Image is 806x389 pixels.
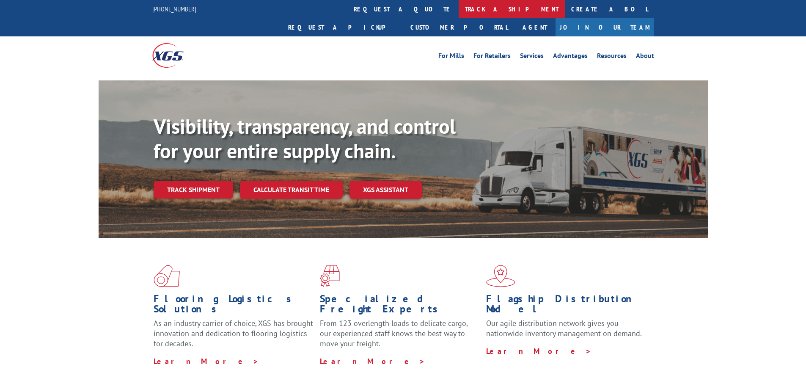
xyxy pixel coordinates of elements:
a: Advantages [553,52,588,62]
a: [PHONE_NUMBER] [152,5,196,13]
a: XGS ASSISTANT [349,181,422,199]
a: For Mills [438,52,464,62]
img: xgs-icon-focused-on-flooring-red [320,265,340,287]
a: Track shipment [154,181,233,199]
span: As an industry carrier of choice, XGS has brought innovation and dedication to flooring logistics... [154,318,313,348]
a: Request a pickup [282,18,404,36]
b: Visibility, transparency, and control for your entire supply chain. [154,113,456,164]
a: Services [520,52,544,62]
a: For Retailers [473,52,511,62]
h1: Flooring Logistics Solutions [154,294,314,318]
img: xgs-icon-flagship-distribution-model-red [486,265,515,287]
a: Learn More > [154,356,259,366]
a: Learn More > [320,356,425,366]
a: Agent [514,18,556,36]
a: Join Our Team [556,18,654,36]
p: From 123 overlength loads to delicate cargo, our experienced staff knows the best way to move you... [320,318,480,356]
a: Calculate transit time [240,181,343,199]
a: Resources [597,52,627,62]
h1: Flagship Distribution Model [486,294,646,318]
h1: Specialized Freight Experts [320,294,480,318]
a: Customer Portal [404,18,514,36]
span: Our agile distribution network gives you nationwide inventory management on demand. [486,318,642,338]
a: Learn More > [486,346,591,356]
a: About [636,52,654,62]
img: xgs-icon-total-supply-chain-intelligence-red [154,265,180,287]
